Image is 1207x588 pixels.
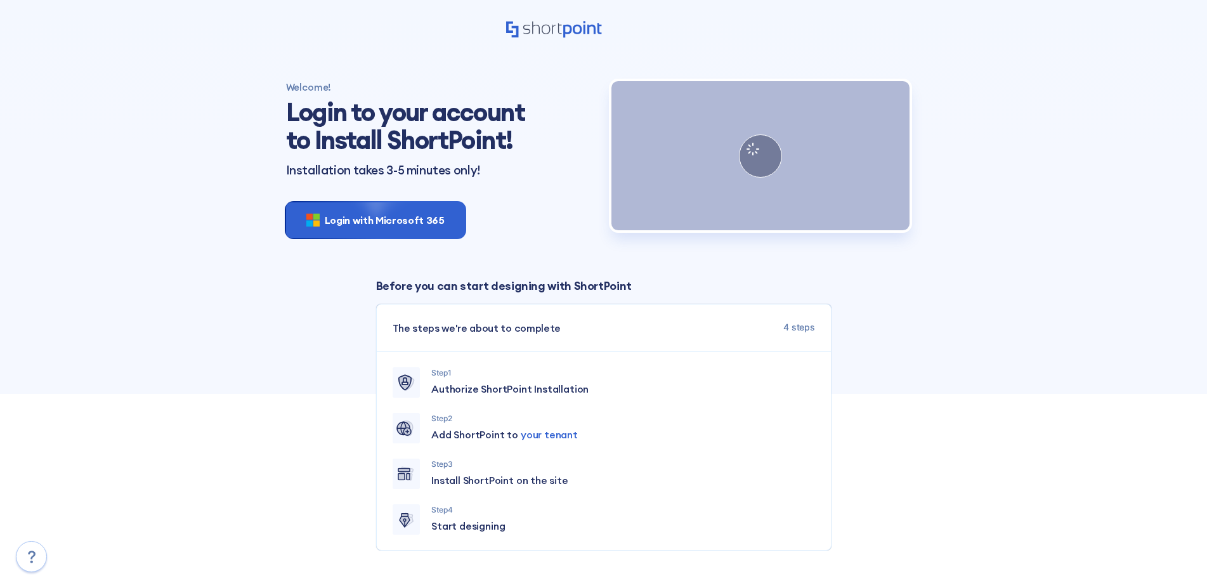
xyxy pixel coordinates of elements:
p: Step 3 [431,459,814,470]
span: Authorize ShortPoint Installation [431,381,589,396]
button: Login with Microsoft 365 [286,202,465,238]
p: Step 2 [431,413,814,424]
span: Add ShortPoint to [431,427,578,442]
p: Before you can start designing with ShortPoint [376,277,832,294]
p: Step 4 [431,504,814,516]
span: Start designing [431,518,505,533]
span: The steps we're about to complete [393,320,561,336]
h4: Welcome! [286,81,596,93]
h1: Login to your account to Install ShortPoint! [286,98,533,154]
p: Installation takes 3-5 minutes only! [286,164,596,177]
span: your tenant [521,428,578,441]
span: Login with Microsoft 365 [325,212,445,228]
span: Install ShortPoint on the site [431,473,568,488]
p: Step 1 [431,367,814,379]
span: 4 steps [783,320,814,336]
